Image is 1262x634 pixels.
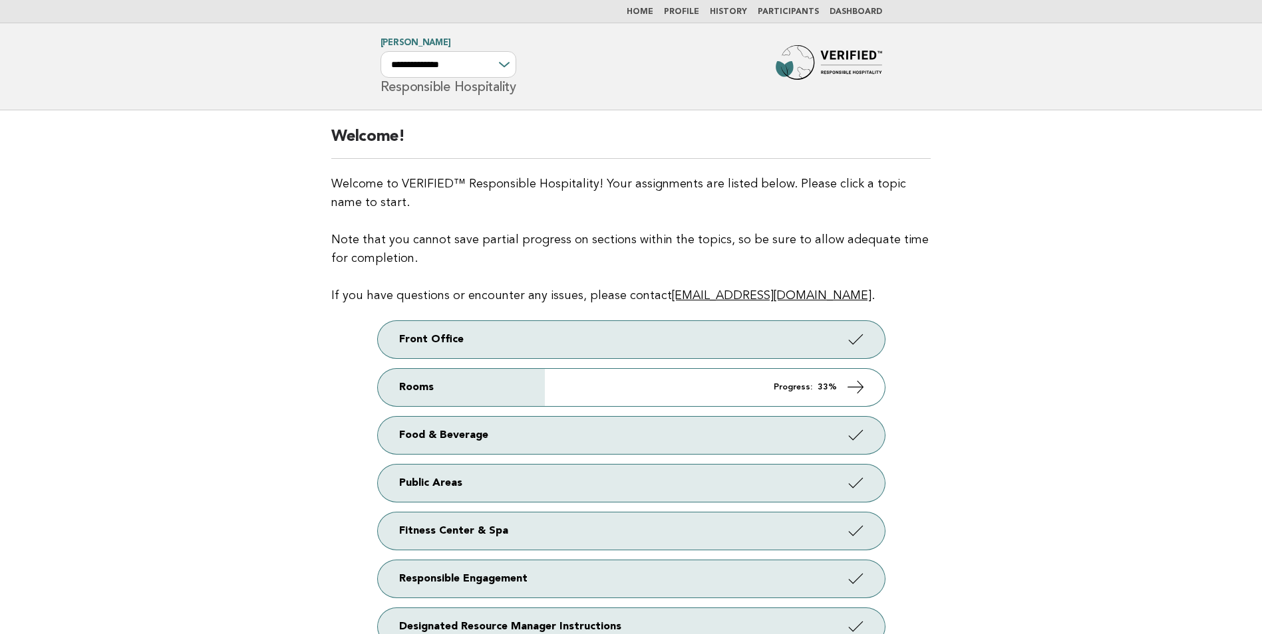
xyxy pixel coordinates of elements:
a: [PERSON_NAME] [381,39,451,47]
a: [EMAIL_ADDRESS][DOMAIN_NAME] [672,290,871,302]
h2: Welcome! [331,126,931,159]
a: Responsible Engagement [378,560,885,597]
a: Rooms Progress: 33% [378,369,885,406]
img: Forbes Travel Guide [776,45,882,88]
a: Front Office [378,321,885,358]
a: Profile [664,8,699,16]
em: Progress: [774,383,812,391]
a: Dashboard [830,8,882,16]
a: Food & Beverage [378,417,885,454]
a: Home [627,8,653,16]
a: Participants [758,8,819,16]
a: Fitness Center & Spa [378,512,885,550]
p: Welcome to VERIFIED™ Responsible Hospitality! Your assignments are listed below. Please click a t... [331,175,931,305]
a: Public Areas [378,465,885,502]
strong: 33% [818,383,837,391]
a: History [710,8,747,16]
h1: Responsible Hospitality [381,39,516,94]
